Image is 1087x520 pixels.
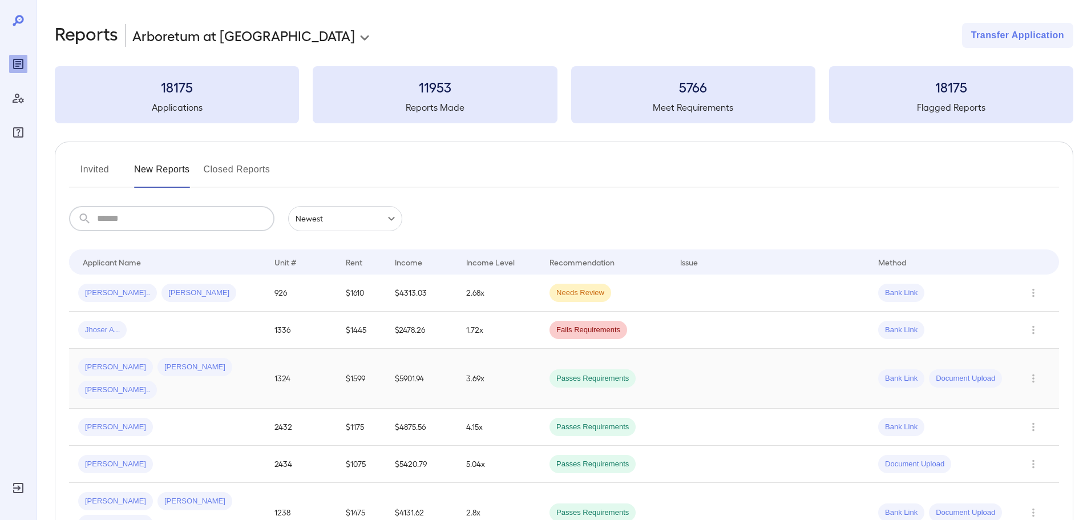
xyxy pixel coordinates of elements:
[265,312,337,349] td: 1336
[78,288,157,299] span: [PERSON_NAME]..
[1024,369,1042,388] button: Row Actions
[549,373,636,384] span: Passes Requirements
[9,123,27,142] div: FAQ
[1024,284,1042,302] button: Row Actions
[386,446,457,483] td: $5420.79
[78,496,153,507] span: [PERSON_NAME]
[549,507,636,518] span: Passes Requirements
[55,66,1073,123] summary: 18175Applications11953Reports Made5766Meet Requirements18175Flagged Reports
[9,55,27,73] div: Reports
[288,206,402,231] div: Newest
[274,255,296,269] div: Unit #
[571,78,815,96] h3: 5766
[466,255,515,269] div: Income Level
[829,100,1073,114] h5: Flagged Reports
[55,100,299,114] h5: Applications
[265,446,337,483] td: 2434
[386,275,457,312] td: $4313.03
[265,275,337,312] td: 926
[55,23,118,48] h2: Reports
[132,26,355,45] p: Arboretum at [GEOGRAPHIC_DATA]
[337,312,385,349] td: $1445
[313,78,557,96] h3: 11953
[549,422,636,433] span: Passes Requirements
[386,312,457,349] td: $2478.26
[55,78,299,96] h3: 18175
[457,446,540,483] td: 5.04x
[962,23,1073,48] button: Transfer Application
[9,479,27,497] div: Log Out
[78,422,153,433] span: [PERSON_NAME]
[386,409,457,446] td: $4875.56
[878,325,924,336] span: Bank Link
[929,507,1002,518] span: Document Upload
[337,409,385,446] td: $1175
[83,255,141,269] div: Applicant Name
[878,507,924,518] span: Bank Link
[457,312,540,349] td: 1.72x
[157,362,232,373] span: [PERSON_NAME]
[549,459,636,470] span: Passes Requirements
[134,160,190,188] button: New Reports
[337,275,385,312] td: $1610
[1024,321,1042,339] button: Row Actions
[78,325,127,336] span: Jhoser A...
[878,422,924,433] span: Bank Link
[929,373,1002,384] span: Document Upload
[878,288,924,299] span: Bank Link
[78,459,153,470] span: [PERSON_NAME]
[457,275,540,312] td: 2.68x
[1024,455,1042,473] button: Row Actions
[395,255,422,269] div: Income
[69,160,120,188] button: Invited
[829,78,1073,96] h3: 18175
[157,496,232,507] span: [PERSON_NAME]
[457,349,540,409] td: 3.69x
[346,255,364,269] div: Rent
[571,100,815,114] h5: Meet Requirements
[265,349,337,409] td: 1324
[549,288,611,299] span: Needs Review
[161,288,236,299] span: [PERSON_NAME]
[1024,418,1042,436] button: Row Actions
[78,385,157,396] span: [PERSON_NAME]..
[265,409,337,446] td: 2432
[9,89,27,107] div: Manage Users
[386,349,457,409] td: $5901.94
[204,160,270,188] button: Closed Reports
[457,409,540,446] td: 4.15x
[549,255,615,269] div: Recommendation
[337,446,385,483] td: $1075
[878,373,924,384] span: Bank Link
[313,100,557,114] h5: Reports Made
[549,325,627,336] span: Fails Requirements
[680,255,698,269] div: Issue
[337,349,385,409] td: $1599
[78,362,153,373] span: [PERSON_NAME]
[878,255,906,269] div: Method
[878,459,951,470] span: Document Upload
